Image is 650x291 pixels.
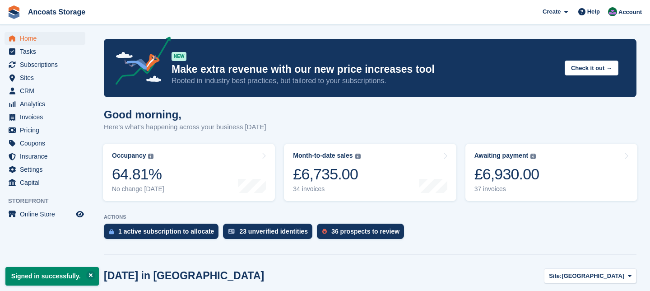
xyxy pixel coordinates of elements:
[322,229,327,234] img: prospect-51fa495bee0391a8d652442698ab0144808aea92771e9ea1ae160a38d050c398.svg
[104,270,264,282] h2: [DATE] in [GEOGRAPHIC_DATA]
[293,152,353,160] div: Month-to-date sales
[20,84,74,97] span: CRM
[104,108,266,121] h1: Good morning,
[20,208,74,221] span: Online Store
[172,76,557,86] p: Rooted in industry best practices, but tailored to your subscriptions.
[112,165,164,183] div: 64.81%
[293,185,360,193] div: 34 invoices
[118,228,214,235] div: 1 active subscription to allocate
[355,154,361,159] img: icon-info-grey-7440780725fd019a000dd9b08b2336e03edf1995a4989e88bcd33f0948082b44.svg
[562,272,624,281] span: [GEOGRAPHIC_DATA]
[331,228,399,235] div: 36 prospects to review
[20,71,74,84] span: Sites
[20,124,74,136] span: Pricing
[20,176,74,189] span: Capital
[103,144,275,201] a: Occupancy 64.81% No change [DATE]
[7,5,21,19] img: stora-icon-8386f47178a22dfd0bd8f6a31ec36ba5ce8667c1dd55bd0f319d3a0aa187defe.svg
[618,8,642,17] span: Account
[5,84,85,97] a: menu
[530,154,536,159] img: icon-info-grey-7440780725fd019a000dd9b08b2336e03edf1995a4989e88bcd33f0948082b44.svg
[112,185,164,193] div: No change [DATE]
[5,111,85,123] a: menu
[549,272,562,281] span: Site:
[317,224,409,244] a: 36 prospects to review
[5,124,85,136] a: menu
[228,229,235,234] img: verify_identity-adf6edd0f0f0b5bbfe63781bf79b02c33cf7c696d77639b501bdc392416b5a36.svg
[543,7,561,16] span: Create
[5,176,85,189] a: menu
[284,144,456,201] a: Month-to-date sales £6,735.00 34 invoices
[20,137,74,150] span: Coupons
[5,267,99,286] p: Signed in successfully.
[20,163,74,176] span: Settings
[474,185,539,193] div: 37 invoices
[5,98,85,110] a: menu
[544,268,636,283] button: Site: [GEOGRAPHIC_DATA]
[587,7,600,16] span: Help
[565,61,618,75] button: Check it out →
[223,224,317,244] a: 23 unverified identities
[293,165,360,183] div: £6,735.00
[5,163,85,176] a: menu
[20,32,74,45] span: Home
[5,208,85,221] a: menu
[465,144,637,201] a: Awaiting payment £6,930.00 37 invoices
[20,45,74,58] span: Tasks
[148,154,153,159] img: icon-info-grey-7440780725fd019a000dd9b08b2336e03edf1995a4989e88bcd33f0948082b44.svg
[5,71,85,84] a: menu
[104,122,266,132] p: Here's what's happening across your business [DATE]
[474,165,539,183] div: £6,930.00
[20,58,74,71] span: Subscriptions
[5,150,85,163] a: menu
[20,150,74,163] span: Insurance
[239,228,308,235] div: 23 unverified identities
[104,214,636,220] p: ACTIONS
[5,45,85,58] a: menu
[172,52,186,61] div: NEW
[108,37,171,88] img: price-adjustments-announcement-icon-8257ccfd72463d97f412b2fc003d46551f7dbcb40ab6d574587a9cd5c0d94...
[474,152,529,160] div: Awaiting payment
[172,63,557,76] p: Make extra revenue with our new price increases tool
[20,111,74,123] span: Invoices
[5,137,85,150] a: menu
[5,58,85,71] a: menu
[74,209,85,220] a: Preview store
[104,224,223,244] a: 1 active subscription to allocate
[24,5,89,19] a: Ancoats Storage
[112,152,146,160] div: Occupancy
[5,32,85,45] a: menu
[8,197,90,206] span: Storefront
[109,229,114,235] img: active_subscription_to_allocate_icon-d502201f5373d7db506a760aba3b589e785aa758c864c3986d89f69b8ff3...
[20,98,74,110] span: Analytics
